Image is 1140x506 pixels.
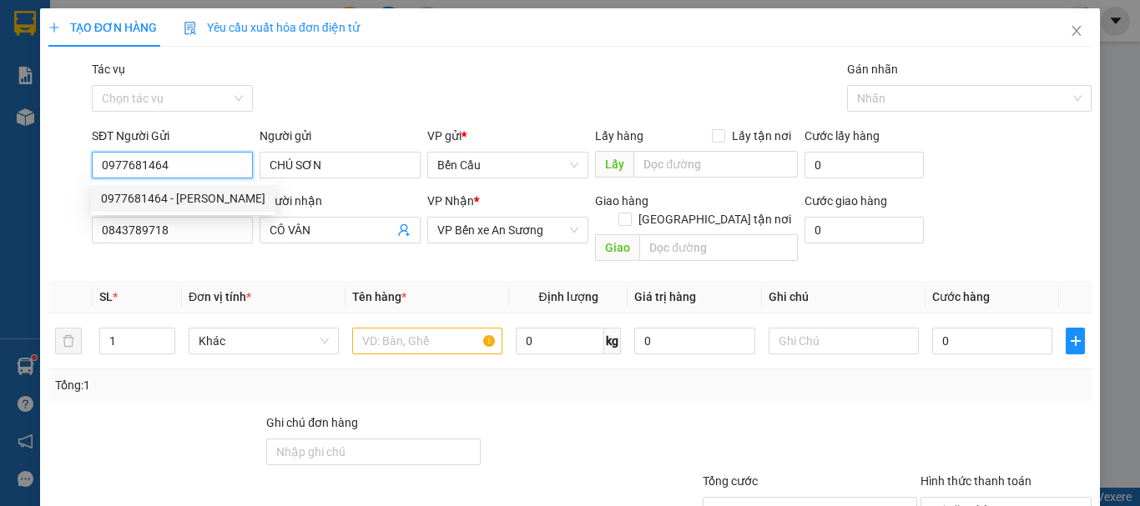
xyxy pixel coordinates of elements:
[55,376,441,394] div: Tổng: 1
[260,192,421,210] div: Người nhận
[595,234,639,261] span: Giao
[1053,8,1100,55] button: Close
[184,21,360,34] span: Yêu cầu xuất hóa đơn điện tử
[48,22,60,33] span: plus
[184,22,197,35] img: icon
[92,127,253,145] div: SĐT Người Gửi
[92,63,125,76] label: Tác vụ
[352,328,502,354] input: VD: Bàn, Ghế
[634,328,754,354] input: 0
[132,27,224,48] span: Bến xe [GEOGRAPHIC_DATA]
[266,438,481,465] input: Ghi chú đơn hàng
[725,127,798,145] span: Lấy tận nơi
[437,218,578,243] span: VP Bến xe An Sương
[595,194,648,208] span: Giao hàng
[932,290,990,303] span: Cước hàng
[45,90,204,103] span: -----------------------------------------
[538,290,598,303] span: Định lượng
[199,328,329,353] span: Khác
[1067,334,1084,348] span: plus
[805,152,924,178] input: Cước lấy hàng
[48,21,157,34] span: TẠO ĐƠN HÀNG
[5,121,102,131] span: In ngày:
[132,74,204,84] span: Hotline: 19001152
[397,223,411,237] span: user-add
[266,416,358,429] label: Ghi chú đơn hàng
[633,151,798,178] input: Dọc đường
[805,217,924,243] input: Cước giao hàng
[189,290,251,303] span: Đơn vị tính
[427,127,588,145] div: VP gửi
[632,210,798,228] span: [GEOGRAPHIC_DATA] tận nơi
[1070,24,1083,38] span: close
[55,328,82,354] button: delete
[762,281,926,313] th: Ghi chú
[101,189,265,208] div: 0977681464 - [PERSON_NAME]
[132,9,229,23] strong: ĐỒNG PHƯỚC
[769,328,919,354] input: Ghi Chú
[427,194,474,208] span: VP Nhận
[805,129,880,143] label: Cước lấy hàng
[260,127,421,145] div: Người gửi
[595,151,633,178] span: Lấy
[6,10,80,83] img: logo
[703,474,758,488] span: Tổng cước
[83,106,176,118] span: VPBC1408250007
[847,63,898,76] label: Gán nhãn
[1066,328,1085,354] button: plus
[91,185,275,212] div: 0977681464 - CHÚ SƠN
[352,290,406,303] span: Tên hàng
[805,194,887,208] label: Cước giao hàng
[132,50,230,71] span: 01 Võ Văn Truyện, KP.1, Phường 2
[921,474,1032,488] label: Hình thức thanh toán
[595,129,643,143] span: Lấy hàng
[604,328,621,354] span: kg
[639,234,798,261] input: Dọc đường
[437,153,578,178] span: Bến Cầu
[99,290,113,303] span: SL
[37,121,102,131] span: 09:30:33 [DATE]
[634,290,696,303] span: Giá trị hàng
[5,108,176,118] span: [PERSON_NAME]:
